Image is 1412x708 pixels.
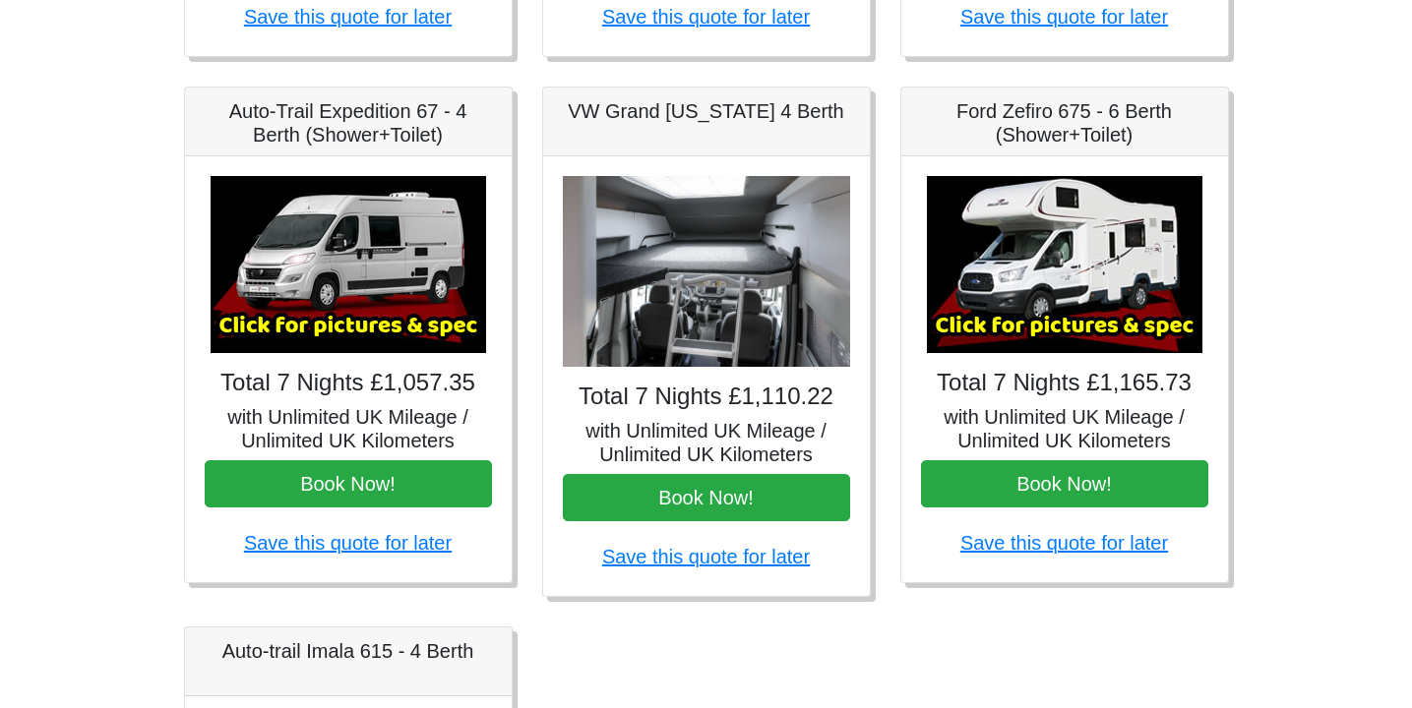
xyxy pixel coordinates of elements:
[921,405,1208,452] h5: with Unlimited UK Mileage / Unlimited UK Kilometers
[211,176,486,353] img: Auto-Trail Expedition 67 - 4 Berth (Shower+Toilet)
[205,405,492,452] h5: with Unlimited UK Mileage / Unlimited UK Kilometers
[563,99,850,123] h5: VW Grand [US_STATE] 4 Berth
[244,532,452,554] a: Save this quote for later
[960,532,1168,554] a: Save this quote for later
[244,6,452,28] a: Save this quote for later
[205,369,492,397] h4: Total 7 Nights £1,057.35
[602,546,810,567] a: Save this quote for later
[921,460,1208,507] button: Book Now!
[927,176,1202,353] img: Ford Zefiro 675 - 6 Berth (Shower+Toilet)
[563,383,850,411] h4: Total 7 Nights £1,110.22
[921,99,1208,147] h5: Ford Zefiro 675 - 6 Berth (Shower+Toilet)
[602,6,810,28] a: Save this quote for later
[921,369,1208,397] h4: Total 7 Nights £1,165.73
[205,99,492,147] h5: Auto-Trail Expedition 67 - 4 Berth (Shower+Toilet)
[205,460,492,507] button: Book Now!
[563,176,850,368] img: VW Grand California 4 Berth
[960,6,1168,28] a: Save this quote for later
[563,474,850,521] button: Book Now!
[205,639,492,663] h5: Auto-trail Imala 615 - 4 Berth
[563,419,850,466] h5: with Unlimited UK Mileage / Unlimited UK Kilometers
